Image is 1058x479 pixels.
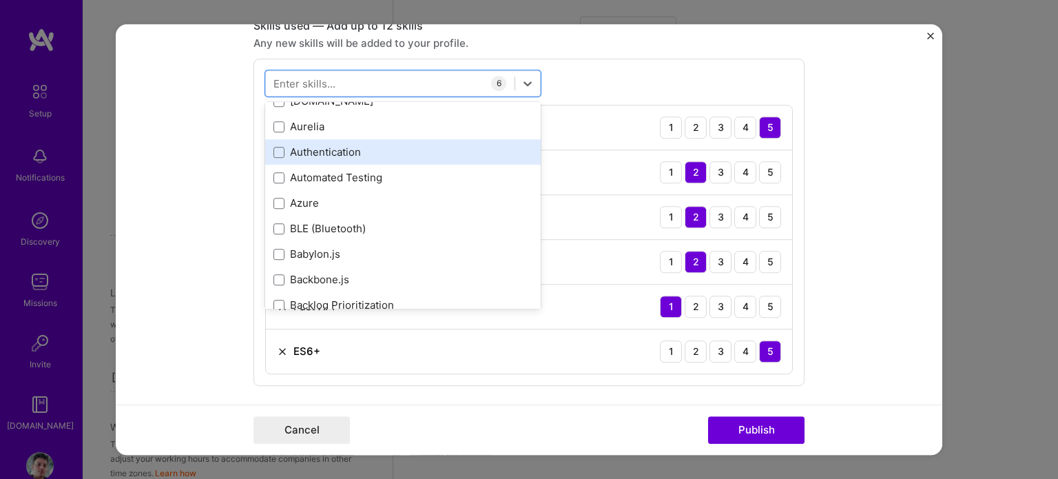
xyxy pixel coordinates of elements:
div: 3 [709,161,732,183]
button: Close [927,32,934,47]
div: Skills used — Add up to 12 skills [253,19,805,33]
div: Azure [273,196,532,210]
div: 5 [759,161,781,183]
div: 1 [660,340,682,363]
div: 1 [660,206,682,228]
div: 1 [660,296,682,318]
div: 2 [685,161,707,183]
button: Cancel [253,416,350,444]
div: 1 [660,116,682,139]
img: Remove [277,346,288,357]
div: 4 [734,161,756,183]
div: 2 [685,206,707,228]
div: ES6+ [293,344,320,358]
div: 4 [734,206,756,228]
div: 5 [759,116,781,139]
div: Backbone.js [273,272,532,287]
div: 2 [685,251,707,273]
div: 5 [759,296,781,318]
div: 4 [734,340,756,363]
div: Aurelia [273,119,532,134]
div: 3 [709,296,732,318]
div: 6 [491,76,506,91]
div: 5 [759,340,781,363]
button: Publish [708,416,805,444]
div: 4 [734,251,756,273]
div: Automated Testing [273,170,532,185]
div: 4 [734,116,756,139]
div: Enter skills... [273,76,335,90]
div: Any new skills will be added to your profile. [253,36,805,50]
div: 2 [685,340,707,363]
div: Babylon.js [273,247,532,261]
div: 5 [759,251,781,273]
div: 1 [660,251,682,273]
div: 3 [709,340,732,363]
div: BLE (Bluetooth) [273,221,532,236]
div: 2 [685,296,707,318]
div: [DOMAIN_NAME] [273,94,532,108]
div: 2 [685,116,707,139]
div: 3 [709,251,732,273]
div: Authentication [273,145,532,159]
div: 1 [660,161,682,183]
div: 3 [709,206,732,228]
div: 5 [759,206,781,228]
div: Backlog Prioritization [273,298,532,312]
div: 3 [709,116,732,139]
div: 4 [734,296,756,318]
